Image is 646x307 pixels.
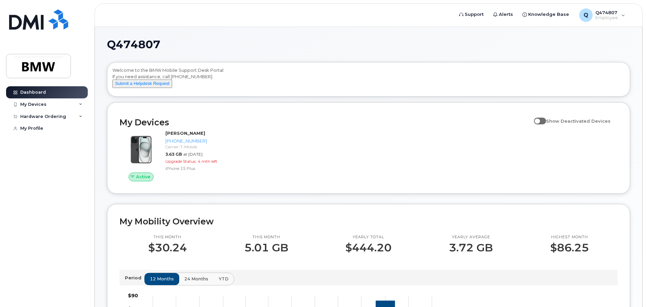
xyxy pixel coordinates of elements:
span: at [DATE] [183,152,203,157]
span: 24 months [184,276,208,282]
p: This month [148,235,187,240]
strong: [PERSON_NAME] [165,130,205,136]
span: Show Deactivated Devices [546,118,611,124]
p: $30.24 [148,242,187,254]
input: Show Deactivated Devices [534,115,539,120]
p: 5.01 GB [244,242,288,254]
div: [PHONE_NUMBER] [165,138,235,144]
button: Submit a Helpdesk Request [112,80,172,88]
span: YTD [219,276,228,282]
span: Upgrade Status: [165,159,196,164]
p: $86.25 [550,242,589,254]
p: Yearly average [449,235,493,240]
span: Q474807 [107,39,160,50]
p: Period [125,275,144,281]
h2: My Devices [119,117,531,127]
span: 4 mth left [198,159,217,164]
tspan: $90 [128,293,138,299]
a: Active[PERSON_NAME][PHONE_NUMBER]Carrier: T-Mobile3.63 GBat [DATE]Upgrade Status:4 mth leftiPhone... [119,130,238,181]
div: Carrier: T-Mobile [165,144,235,150]
p: Yearly total [345,235,392,240]
span: Active [136,174,151,180]
h2: My Mobility Overview [119,216,618,226]
a: Submit a Helpdesk Request [112,81,172,86]
p: Highest month [550,235,589,240]
div: Welcome to the BMW Mobile Support Desk Portal If you need assistance, call [PHONE_NUMBER]. [112,67,625,94]
span: 3.63 GB [165,152,182,157]
p: $444.20 [345,242,392,254]
p: This month [244,235,288,240]
img: iPhone_15_Black.png [125,133,157,166]
div: iPhone 15 Plus [165,165,235,171]
p: 3.72 GB [449,242,493,254]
